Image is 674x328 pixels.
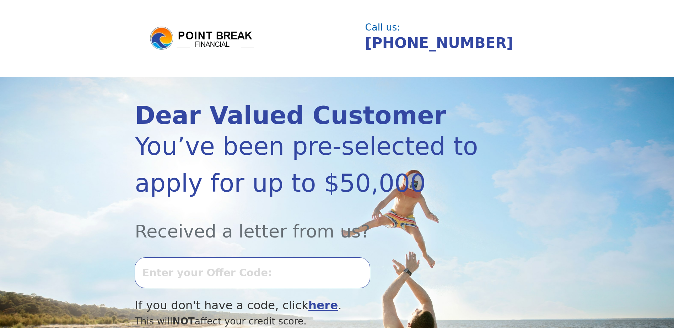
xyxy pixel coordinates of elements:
[172,316,195,327] span: NOT
[149,26,255,51] img: logo.png
[308,299,338,312] a: here
[135,257,370,288] input: Enter your Offer Code:
[365,23,534,32] div: Call us:
[135,297,478,314] div: If you don't have a code, click .
[135,202,478,245] div: Received a letter from us?
[135,128,478,202] div: You’ve been pre-selected to apply for up to $50,000
[135,103,478,128] div: Dear Valued Customer
[365,34,513,51] a: [PHONE_NUMBER]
